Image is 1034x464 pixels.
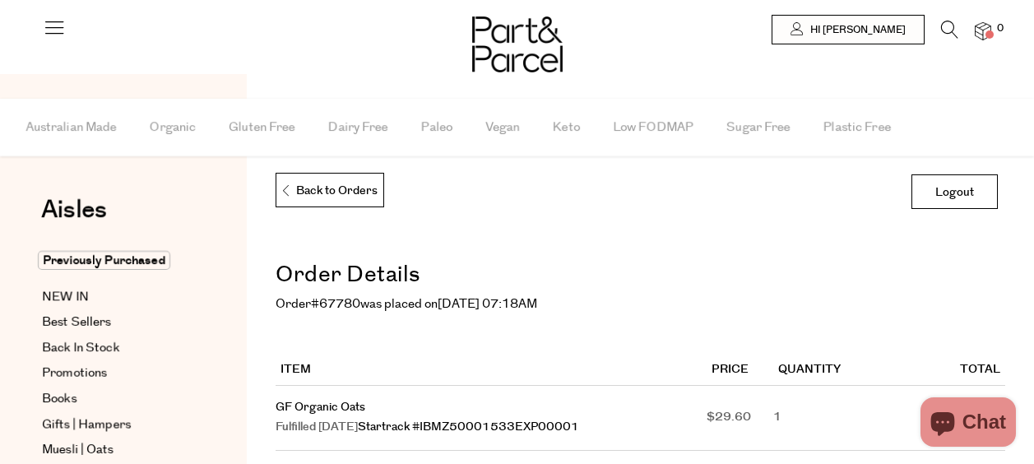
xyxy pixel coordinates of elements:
span: Low FODMAP [613,99,693,156]
th: Item [276,355,707,386]
span: Gluten Free [229,99,295,156]
mark: [DATE] 07:18AM [438,295,537,313]
a: Previously Purchased [42,251,192,271]
a: Books [42,389,192,409]
a: GF Organic Oats [276,399,365,415]
span: Organic [150,99,196,156]
a: NEW IN [42,287,192,307]
p: Back to Orders [281,174,378,208]
p: Order was placed on [276,295,1005,314]
a: Back In Stock [42,338,192,358]
th: Total [876,355,1005,386]
span: Gifts | Hampers [42,415,131,434]
span: Australian Made [26,99,117,156]
a: 0 [975,22,991,39]
span: Keto [553,99,580,156]
span: Sugar Free [726,99,791,156]
a: Back to Orders [276,173,384,207]
td: $29.60 [876,386,1005,451]
span: Back In Stock [42,338,119,358]
span: Plastic Free [823,99,891,156]
span: Promotions [42,364,107,383]
span: Books [42,389,77,409]
a: Muesli | Oats [42,440,192,460]
td: 1 [773,386,876,451]
a: Logout [911,174,998,209]
a: Gifts | Hampers [42,415,192,434]
img: Part&Parcel [472,16,563,72]
td: $29.60 [707,386,773,451]
span: Vegan [485,99,520,156]
h2: Order Details [276,257,1005,295]
span: Aisles [41,192,107,228]
span: 0 [993,21,1008,36]
a: Promotions [42,364,192,383]
a: Best Sellers [42,313,192,332]
span: Dairy Free [328,99,388,156]
span: Muesli | Oats [42,440,114,460]
th: Price [707,355,773,386]
th: Quantity [773,355,876,386]
a: Aisles [41,197,107,239]
span: NEW IN [42,287,89,307]
span: Best Sellers [42,313,111,332]
span: Hi [PERSON_NAME] [806,23,906,37]
a: Hi [PERSON_NAME] [772,15,925,44]
div: Fulfilled [DATE] [276,418,707,438]
span: Paleo [421,99,452,156]
inbox-online-store-chat: Shopify online store chat [916,397,1021,451]
span: Previously Purchased [38,251,170,270]
a: Startrack #IBMZ50001533EXP00001 [358,419,579,435]
mark: #67780 [311,295,360,313]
